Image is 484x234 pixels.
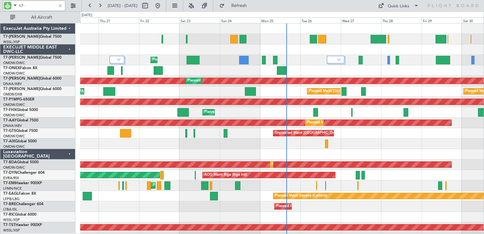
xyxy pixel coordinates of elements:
[3,181,42,185] a: T7-EMIHawker 900XP
[260,17,300,23] div: Mon 25
[275,128,354,138] div: Unplanned Maint [GEOGRAPHIC_DATA] (Seletar)
[204,107,304,117] div: Planned Maint [GEOGRAPHIC_DATA] ([GEOGRAPHIC_DATA])
[7,12,69,23] button: All Aircraft
[3,35,40,39] span: T7-[PERSON_NAME]
[99,17,139,23] div: Thu 21
[309,87,415,96] div: Planned Maint [GEOGRAPHIC_DATA] ([GEOGRAPHIC_DATA] Intl)
[3,56,61,60] a: T7-[PERSON_NAME]Global 7500
[3,77,61,81] a: T7-[PERSON_NAME]Global 6000
[3,98,35,101] a: T7-P1MPG-650ER
[3,61,25,65] a: OMDW/DWC
[3,81,22,86] a: DNAA/ABV
[3,176,19,180] a: EVRA/RIX
[3,35,61,39] a: T7-[PERSON_NAME]Global 7500
[153,181,189,190] div: Planned Maint Chester
[220,17,260,23] div: Sun 24
[3,213,15,217] span: T7-RIC
[272,160,334,169] div: Planned Maint Dubai (Al Maktoum Intl)
[3,228,20,233] a: WSSL/XSP
[388,3,409,10] div: Quick Links
[108,3,137,9] span: [DATE] - [DATE]
[3,223,16,227] span: T7-TST
[3,192,19,196] span: T7-EAGL
[3,171,17,175] span: T7-DYN
[3,119,38,122] a: T7-AAYGlobal 7500
[3,160,17,164] span: T7-BDA
[3,134,25,139] a: OMDW/DWC
[275,191,327,201] div: Planned Maint Geneva (Cointrin)
[216,1,254,11] button: Refresh
[204,170,247,180] div: AOG Maint Riga (Riga Intl)
[375,1,422,11] button: Quick Links
[276,202,353,211] div: Planned Maint Warsaw ([GEOGRAPHIC_DATA])
[16,15,67,20] span: All Aircraft
[3,165,25,170] a: OMDW/DWC
[188,76,250,86] div: Planned Maint Dubai (Al Maktoum Intl)
[381,17,421,23] div: Thu 28
[3,108,16,112] span: T7-FHX
[3,140,15,143] span: T7-AIX
[179,17,220,23] div: Sat 23
[3,207,17,212] a: LTBA/ISL
[3,108,38,112] a: T7-FHXGlobal 5000
[307,118,369,127] div: Planned Maint Dubai (Al Maktoum Intl)
[3,66,37,70] a: T7-ONEXFalcon 8X
[3,171,45,175] a: T7-DYNChallenger 604
[3,123,22,128] a: DNAA/ABV
[3,202,43,206] a: T7-BREChallenger 604
[3,129,38,133] a: T7-GTSGlobal 7500
[152,55,215,65] div: Planned Maint Dubai (Al Maktoum Intl)
[3,218,20,222] a: WSSL/XSP
[3,56,40,60] span: T7-[PERSON_NAME]
[3,119,17,122] span: T7-AAY
[3,102,25,107] a: OMDW/DWC
[226,3,252,8] span: Refresh
[3,40,20,44] a: WSSL/XSP
[337,58,341,61] img: arrow-gray.svg
[3,160,39,164] a: T7-BDAGlobal 5000
[3,98,19,101] span: T7-P1MP
[300,17,341,23] div: Tue 26
[422,17,462,23] div: Fri 29
[3,87,61,91] a: T7-[PERSON_NAME]Global 6000
[3,87,40,91] span: T7-[PERSON_NAME]
[3,202,16,206] span: T7-BRE
[3,192,36,196] a: T7-EAGLFalcon 8X
[81,13,92,18] div: [DATE]
[3,66,20,70] span: T7-ONEX
[3,144,25,149] a: OMDW/DWC
[3,213,36,217] a: T7-RICGlobal 6000
[3,186,22,191] a: LFMN/NCE
[3,129,16,133] span: T7-GTS
[3,197,20,201] a: LFPB/LBG
[3,113,25,118] a: OMDW/DWC
[139,17,179,23] div: Fri 22
[3,77,40,81] span: T7-[PERSON_NAME]
[19,1,56,10] input: A/C (Reg. or Type)
[3,140,37,143] a: T7-AIXGlobal 5000
[3,223,42,227] a: T7-TSTHawker 900XP
[117,58,121,61] img: arrow-gray.svg
[3,181,16,185] span: T7-EMI
[3,71,25,76] a: OMDW/DWC
[341,17,381,23] div: Wed 27
[3,92,22,97] a: OMDB/DXB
